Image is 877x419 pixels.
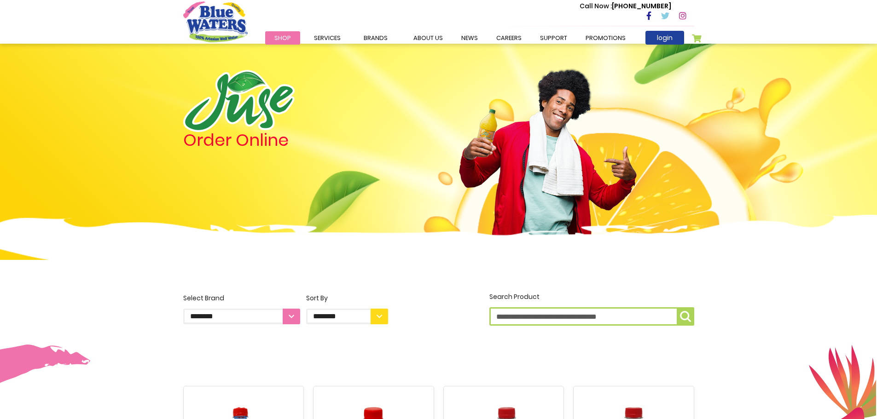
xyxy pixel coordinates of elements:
img: man.png [458,53,638,250]
span: Call Now : [580,1,612,11]
p: [PHONE_NUMBER] [580,1,671,11]
label: Search Product [489,292,694,326]
select: Select Brand [183,309,300,324]
span: Brands [364,34,388,42]
img: search-icon.png [680,311,691,322]
h4: Order Online [183,132,388,149]
a: login [645,31,684,45]
input: Search Product [489,307,694,326]
a: News [452,31,487,45]
a: store logo [183,1,248,42]
select: Sort By [306,309,388,324]
a: support [531,31,576,45]
span: Services [314,34,341,42]
img: logo [183,70,295,132]
div: Sort By [306,293,388,303]
a: careers [487,31,531,45]
button: Search Product [677,307,694,326]
span: Shop [274,34,291,42]
a: about us [404,31,452,45]
a: Promotions [576,31,635,45]
label: Select Brand [183,293,300,324]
